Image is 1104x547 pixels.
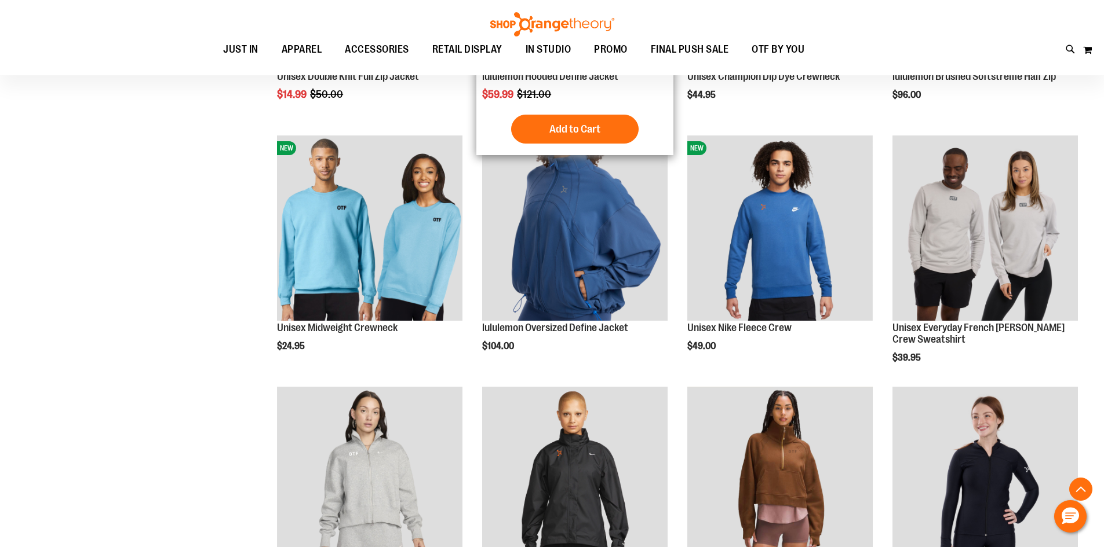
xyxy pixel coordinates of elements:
[687,90,717,100] span: $44.95
[310,89,345,100] span: $50.00
[271,130,468,381] div: product
[517,89,553,100] span: $121.00
[482,341,516,351] span: $104.00
[892,353,923,363] span: $39.95
[476,130,673,381] div: product
[549,123,600,135] span: Add to Cart
[277,322,398,333] a: Unisex Midweight Crewneck
[223,36,258,63] span: JUST IN
[687,71,840,82] a: Unisex Champion Dip Dye Crewneck
[421,36,514,63] a: RETAIL DISPLAY
[1069,478,1092,501] button: Back To Top
[345,36,409,63] span: ACCESSORIES
[594,36,628,63] span: PROMO
[482,89,515,100] span: $59.99
[277,71,419,82] a: Unisex Double Knit Full Zip Jacket
[511,115,639,144] button: Add to Cart
[514,36,583,63] a: IN STUDIO
[282,36,322,63] span: APPAREL
[892,135,1078,322] a: Unisex Everyday French Terry Crew Sweatshirt
[687,341,717,351] span: $49.00
[277,141,296,155] span: NEW
[277,135,462,321] img: Unisex Midweight Crewneck
[687,322,792,333] a: Unisex Nike Fleece Crew
[892,135,1078,321] img: Unisex Everyday French Terry Crew Sweatshirt
[687,141,706,155] span: NEW
[892,71,1056,82] a: lululemon Brushed Softstreme Half Zip
[1054,500,1087,533] button: Hello, have a question? Let’s chat.
[277,341,307,351] span: $24.95
[482,322,628,333] a: lululemon Oversized Define Jacket
[212,36,270,63] a: JUST IN
[892,90,923,100] span: $96.00
[752,36,804,63] span: OTF BY YOU
[482,135,668,321] img: lululemon Oversized Define Jacket
[482,135,668,322] a: lululemon Oversized Define JacketNEW
[582,36,639,63] a: PROMO
[740,36,816,63] a: OTF BY YOU
[489,12,616,36] img: Shop Orangetheory
[682,130,879,381] div: product
[639,36,741,63] a: FINAL PUSH SALE
[892,322,1065,345] a: Unisex Everyday French [PERSON_NAME] Crew Sweatshirt
[482,71,618,82] a: lululemon Hooded Define Jacket
[432,36,502,63] span: RETAIL DISPLAY
[887,130,1084,392] div: product
[277,135,462,322] a: Unisex Midweight CrewneckNEW
[270,36,334,63] a: APPAREL
[333,36,421,63] a: ACCESSORIES
[526,36,571,63] span: IN STUDIO
[277,89,308,100] span: $14.99
[687,135,873,322] a: Unisex Nike Fleece CrewNEW
[651,36,729,63] span: FINAL PUSH SALE
[687,135,873,321] img: Unisex Nike Fleece Crew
